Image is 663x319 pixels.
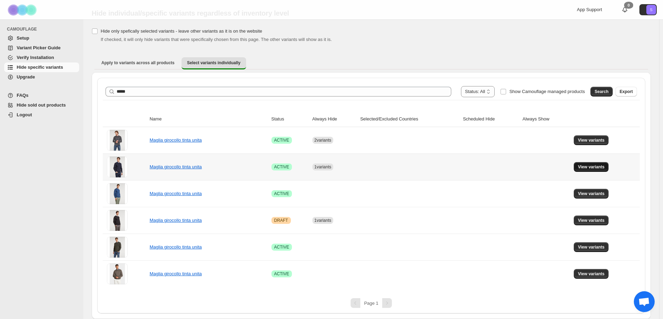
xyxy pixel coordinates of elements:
[650,8,652,12] text: S
[639,4,657,15] button: Avatar with initials S
[4,53,79,62] a: Verify Installation
[615,87,637,96] button: Export
[17,112,32,117] span: Logout
[101,28,262,34] span: Hide only spefically selected variants - leave other variants as it is on the website
[92,72,651,319] div: Select variants individually
[17,55,54,60] span: Verify Installation
[269,111,310,127] th: Status
[274,137,289,143] span: ACTIVE
[274,271,289,277] span: ACTIVE
[17,65,63,70] span: Hide specific variants
[96,57,180,68] button: Apply to variants across all products
[574,189,609,199] button: View variants
[621,6,628,13] a: 0
[578,271,605,277] span: View variants
[364,301,378,306] span: Page 1
[4,72,79,82] a: Upgrade
[624,2,633,9] div: 0
[182,57,246,69] button: Select variants individually
[274,244,289,250] span: ACTIVE
[17,93,28,98] span: FAQs
[595,89,609,94] span: Search
[4,62,79,72] a: Hide specific variants
[590,87,613,96] button: Search
[101,37,332,42] span: If checked, it will only hide variants that were specifically chosen from this page. The other va...
[17,35,29,41] span: Setup
[150,164,202,169] a: Maglia girocollo tinta unita
[574,242,609,252] button: View variants
[578,244,605,250] span: View variants
[520,111,572,127] th: Always Show
[6,0,40,19] img: Camouflage
[578,191,605,196] span: View variants
[187,60,241,66] span: Select variants individually
[314,138,331,143] span: 2 variants
[4,91,79,100] a: FAQs
[101,60,175,66] span: Apply to variants across all products
[578,137,605,143] span: View variants
[574,216,609,225] button: View variants
[314,165,331,169] span: 1 variants
[578,164,605,170] span: View variants
[4,100,79,110] a: Hide sold out products
[574,269,609,279] button: View variants
[634,291,655,312] div: Aprire la chat
[461,111,521,127] th: Scheduled Hide
[150,271,202,276] a: Maglia girocollo tinta unita
[150,218,202,223] a: Maglia girocollo tinta unita
[150,244,202,250] a: Maglia girocollo tinta unita
[103,298,640,308] nav: Pagination
[274,164,289,170] span: ACTIVE
[574,135,609,145] button: View variants
[274,191,289,196] span: ACTIVE
[358,111,461,127] th: Selected/Excluded Countries
[7,26,80,32] span: CAMOUFLAGE
[150,191,202,196] a: Maglia girocollo tinta unita
[4,33,79,43] a: Setup
[150,137,202,143] a: Maglia girocollo tinta unita
[578,218,605,223] span: View variants
[310,111,358,127] th: Always Hide
[314,218,331,223] span: 1 variants
[17,74,35,79] span: Upgrade
[509,89,585,94] span: Show Camouflage managed products
[17,45,60,50] span: Variant Picker Guide
[274,218,288,223] span: DRAFT
[646,5,656,15] span: Avatar with initials S
[4,110,79,120] a: Logout
[4,43,79,53] a: Variant Picker Guide
[577,7,602,12] span: App Support
[574,162,609,172] button: View variants
[17,102,66,108] span: Hide sold out products
[620,89,633,94] span: Export
[148,111,269,127] th: Name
